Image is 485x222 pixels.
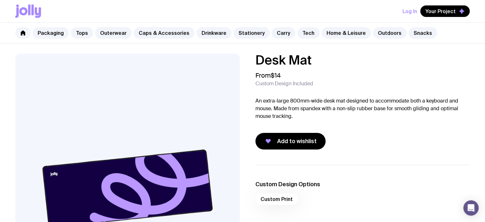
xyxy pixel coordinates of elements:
button: Log In [402,5,417,17]
span: Custom Design Included [255,80,313,87]
a: Outdoors [373,27,407,39]
a: Stationery [233,27,270,39]
button: Add to wishlist [255,133,326,149]
span: Your Project [425,8,456,14]
h1: Desk Mat [255,54,470,66]
span: $14 [271,71,281,80]
a: Caps & Accessories [134,27,195,39]
a: Home & Leisure [321,27,371,39]
a: Carry [272,27,295,39]
a: Packaging [33,27,69,39]
a: Tops [71,27,93,39]
span: Add to wishlist [277,137,317,145]
a: Tech [297,27,320,39]
button: Your Project [420,5,470,17]
a: Drinkware [196,27,231,39]
a: Snacks [408,27,437,39]
a: Outerwear [95,27,132,39]
p: An extra-large 800mm-wide desk mat designed to accommodate both a keyboard and mouse. Made from s... [255,97,470,120]
h3: Custom Design Options [255,180,470,188]
span: From [255,72,281,79]
div: Open Intercom Messenger [463,200,479,216]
